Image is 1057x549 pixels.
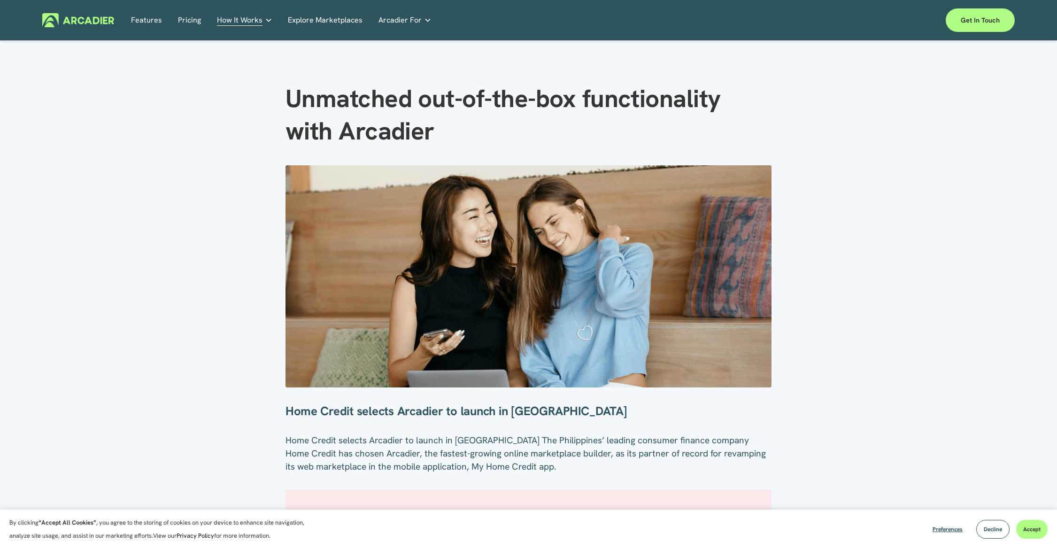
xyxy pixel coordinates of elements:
[1023,526,1041,533] span: Accept
[288,13,363,27] a: Explore Marketplaces
[9,516,315,542] p: By clicking , you agree to the storing of cookies on your device to enhance site navigation, anal...
[926,520,970,539] button: Preferences
[976,520,1010,539] button: Decline
[933,526,963,533] span: Preferences
[177,532,214,540] a: Privacy Policy
[178,13,201,27] a: Pricing
[39,518,96,526] strong: “Accept All Cookies”
[378,14,422,27] span: Arcadier For
[217,14,262,27] span: How It Works
[285,83,772,147] h1: Unmatched out-of-the-box functionality with Arcadier
[131,13,162,27] a: Features
[285,434,772,473] p: Home Credit selects Arcadier to launch in [GEOGRAPHIC_DATA] The Philippines’ leading consumer fin...
[217,13,272,27] a: folder dropdown
[946,8,1015,32] a: Get in touch
[984,526,1002,533] span: Decline
[1016,520,1048,539] button: Accept
[42,13,114,28] img: Arcadier
[378,13,432,27] a: folder dropdown
[285,403,627,419] strong: Home Credit selects Arcadier to launch in [GEOGRAPHIC_DATA]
